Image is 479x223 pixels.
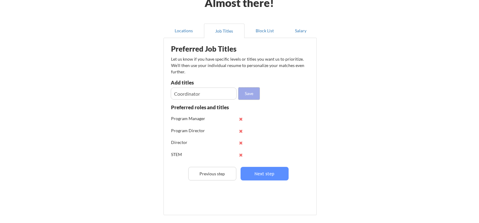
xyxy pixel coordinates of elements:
[188,167,236,180] button: Previous step
[171,128,211,134] div: Program Director
[204,24,244,38] button: Job Titles
[244,24,285,38] button: Block List
[238,88,260,100] button: Save
[171,56,305,75] div: Let us know if you have specific levels or titles you want us to prioritize. We’ll then use your ...
[171,116,211,122] div: Program Manager
[171,80,235,85] div: Add titles
[171,88,237,100] input: E.g. Senior Product Manager
[285,24,317,38] button: Salary
[171,105,236,110] div: Preferred roles and titles
[163,24,204,38] button: Locations
[241,167,289,180] button: Next step
[171,151,211,158] div: STEM
[171,45,247,53] div: Preferred Job Titles
[171,139,211,145] div: Director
